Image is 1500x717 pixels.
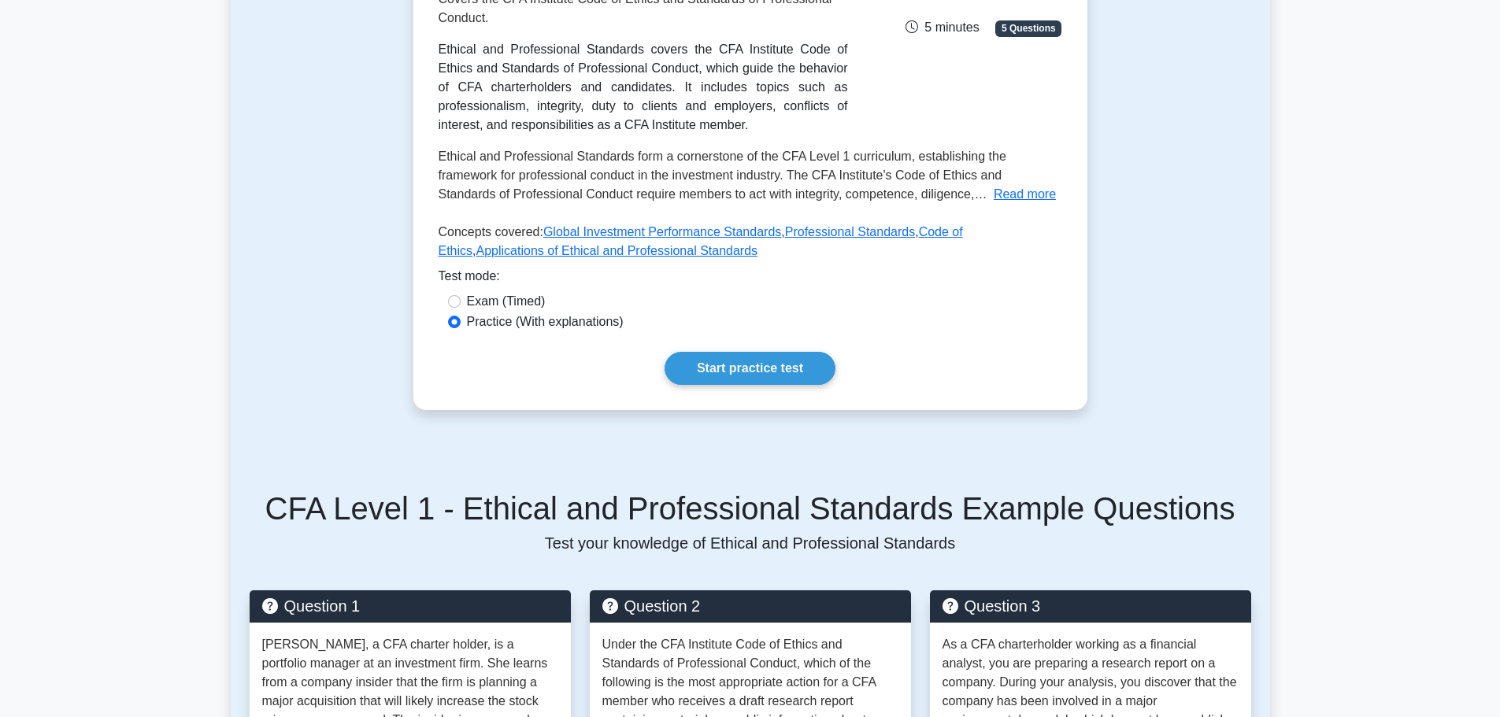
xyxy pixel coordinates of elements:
div: Test mode: [439,267,1062,292]
a: Start practice test [665,352,835,385]
div: Ethical and Professional Standards covers the CFA Institute Code of Ethics and Standards of Profe... [439,40,848,135]
span: 5 Questions [995,20,1061,36]
label: Exam (Timed) [467,292,546,311]
p: Test your knowledge of Ethical and Professional Standards [250,534,1251,553]
a: Global Investment Performance Standards [543,225,781,238]
h5: CFA Level 1 - Ethical and Professional Standards Example Questions [250,490,1251,527]
h5: Question 3 [943,597,1239,615]
label: Practice (With explanations) [467,312,624,331]
span: 5 minutes [906,20,979,34]
span: Ethical and Professional Standards form a cornerstone of the CFA Level 1 curriculum, establishing... [439,150,1006,201]
a: Professional Standards [785,225,915,238]
p: Concepts covered: , , , [439,223,1062,267]
button: Read more [994,185,1056,204]
a: Applications of Ethical and Professional Standards [476,244,758,257]
h5: Question 2 [602,597,898,615]
h5: Question 1 [262,597,558,615]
